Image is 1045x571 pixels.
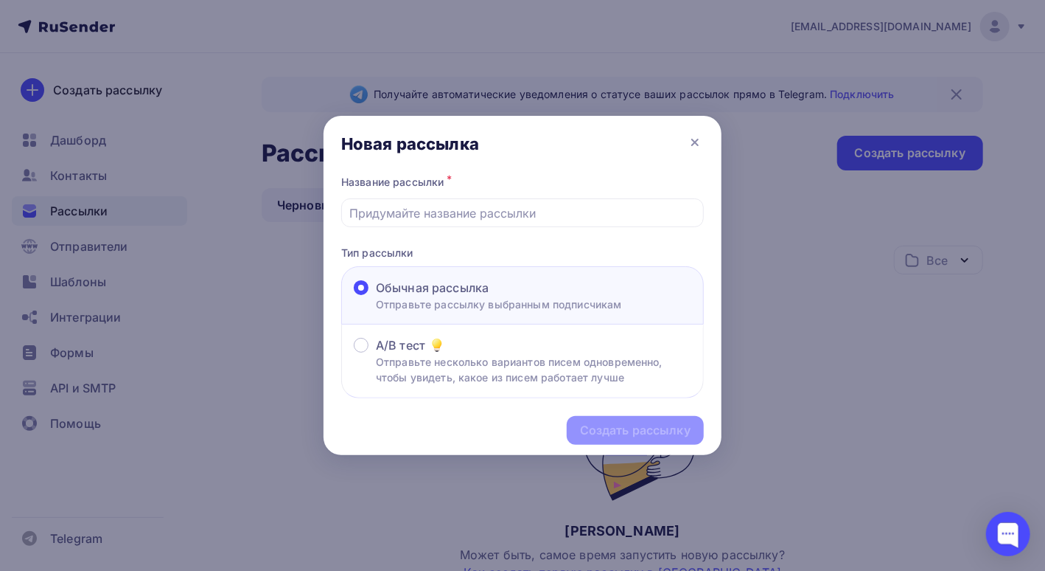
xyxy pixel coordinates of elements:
[341,245,704,260] p: Тип рассылки
[376,336,425,354] span: A/B тест
[341,172,704,193] div: Название рассылки
[376,354,691,385] p: Отправьте несколько вариантов писем одновременно, чтобы увидеть, какое из писем работает лучше
[376,279,489,297] span: Обычная рассылка
[376,297,622,312] p: Отправьте рассылку выбранным подписчикам
[341,134,479,154] div: Новая рассылка
[350,204,696,222] input: Придумайте название рассылки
